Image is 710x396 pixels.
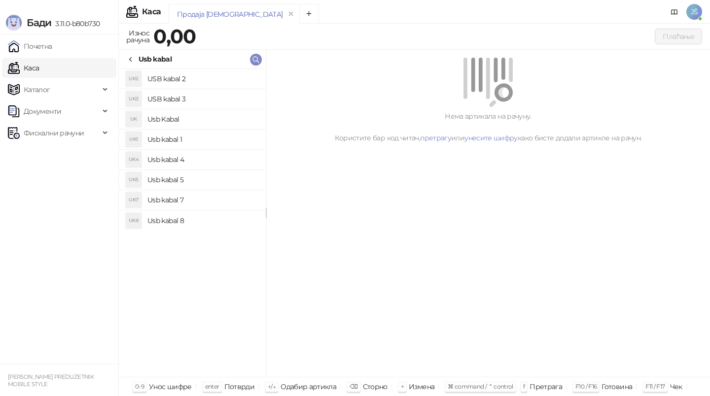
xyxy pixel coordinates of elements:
span: 3.11.0-b80b730 [51,19,100,28]
h4: Usb kabal 5 [147,172,258,188]
div: Каса [142,8,161,16]
div: Продаја [DEMOGRAPHIC_DATA] [177,9,283,20]
div: Нема артикала на рачуну. Користите бар код читач, или како бисте додали артикле на рачун. [278,111,698,143]
div: Потврди [224,380,255,393]
span: F10 / F16 [575,383,597,390]
div: Унос шифре [149,380,192,393]
strong: 0,00 [153,24,196,48]
a: Каса [8,58,39,78]
a: Документација [667,4,682,20]
div: Претрага [530,380,562,393]
div: UK7 [126,192,142,208]
div: UK5 [126,172,142,188]
small: [PERSON_NAME] PREDUZETNIK MOBILE STYLE [8,373,94,388]
span: f [523,383,525,390]
div: UK3 [126,91,142,107]
span: enter [205,383,219,390]
div: Износ рачуна [124,27,151,46]
span: Бади [27,17,51,29]
span: 0-9 [135,383,144,390]
div: UK1 [126,132,142,147]
div: grid [119,69,266,377]
a: претрагу [420,133,451,142]
div: Измена [409,380,434,393]
span: Каталог [24,80,50,99]
h4: Usb kabal 4 [147,152,258,167]
h4: USB kabal 3 [147,91,258,107]
span: ⌫ [350,383,357,390]
span: ↑/↓ [268,383,276,390]
span: ⌘ command / ⌃ control [448,383,513,390]
span: JŠ [686,4,702,20]
span: F11 / F17 [645,383,665,390]
h4: Usb kabal 7 [147,192,258,208]
div: UK8 [126,213,142,229]
a: Почетна [8,36,52,56]
a: унесите шифру [464,133,518,142]
button: Add tab [299,4,319,24]
div: Usb kabal [139,54,172,65]
div: Готовина [602,380,632,393]
div: Одабир артикла [281,380,336,393]
button: remove [284,10,297,18]
div: UK [126,111,142,127]
div: Сторно [363,380,388,393]
img: Logo [6,15,22,31]
h4: USB kabal 2 [147,71,258,87]
button: Плаћање [655,29,702,44]
h4: Usb kabal 1 [147,132,258,147]
span: Фискални рачуни [24,123,84,143]
h4: Usb Kabal [147,111,258,127]
h4: Usb kabal 8 [147,213,258,229]
div: UK2 [126,71,142,87]
div: Чек [670,380,682,393]
span: + [401,383,404,390]
div: UK4 [126,152,142,167]
span: Документи [24,101,61,121]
